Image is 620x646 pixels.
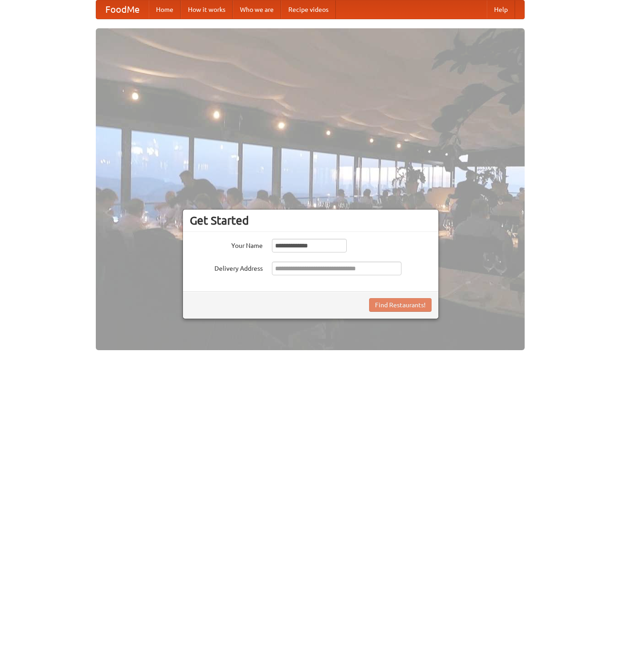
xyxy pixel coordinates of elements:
[369,298,432,312] button: Find Restaurants!
[96,0,149,19] a: FoodMe
[181,0,233,19] a: How it works
[487,0,515,19] a: Help
[190,214,432,227] h3: Get Started
[190,239,263,250] label: Your Name
[233,0,281,19] a: Who we are
[149,0,181,19] a: Home
[190,262,263,273] label: Delivery Address
[281,0,336,19] a: Recipe videos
